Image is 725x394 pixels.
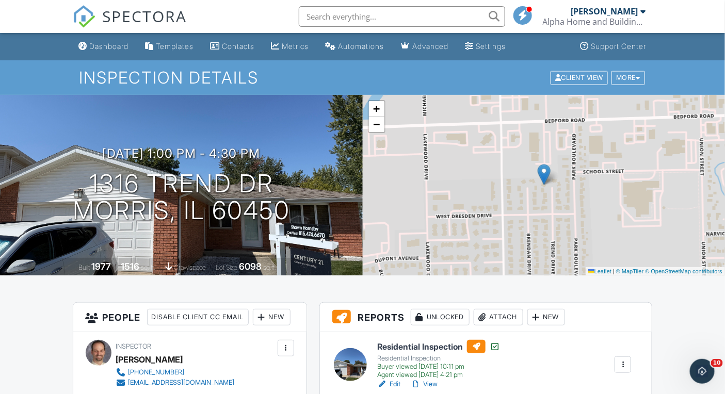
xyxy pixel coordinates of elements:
a: Edit [377,379,400,389]
div: [PERSON_NAME] [116,352,183,367]
h3: Reports [320,303,652,332]
iframe: Intercom live chat [690,359,715,384]
div: Alpha Home and Building Inspections, PLLC [543,17,646,27]
img: The Best Home Inspection Software - Spectora [73,5,95,28]
a: SPECTORA [73,14,187,36]
a: Zoom out [369,117,384,132]
div: Client View [551,71,608,85]
a: Advanced [397,37,453,56]
div: 1977 [91,261,111,272]
a: Metrics [267,37,313,56]
div: Dashboard [90,42,129,51]
a: [PHONE_NUMBER] [116,367,235,377]
a: © MapTiler [616,268,644,274]
div: 6098 [239,261,262,272]
div: Metrics [282,42,309,51]
a: Residential Inspection Residential Inspection Buyer viewed [DATE] 10:11 pm Agent viewed [DATE] 4:... [377,340,500,379]
div: Advanced [413,42,449,51]
a: Dashboard [75,37,133,56]
div: Disable Client CC Email [147,309,249,325]
div: New [527,309,565,325]
span: 10 [711,359,723,367]
span: SPECTORA [103,5,187,27]
a: Templates [141,37,198,56]
div: Agent viewed [DATE] 4:21 pm [377,371,500,379]
div: [PERSON_NAME] [571,6,638,17]
h1: Inspection Details [79,69,646,87]
span: Built [78,264,90,271]
div: [EMAIL_ADDRESS][DOMAIN_NAME] [128,379,235,387]
div: [PHONE_NUMBER] [128,368,185,376]
a: Contacts [206,37,259,56]
span: sq. ft. [141,264,155,271]
a: Client View [550,73,610,81]
div: Automations [339,42,384,51]
div: Attach [474,309,523,325]
div: More [611,71,645,85]
div: Buyer viewed [DATE] 10:11 pm [377,363,500,371]
div: Templates [156,42,194,51]
div: 1516 [121,261,139,272]
span: sq.ft. [263,264,276,271]
span: | [613,268,615,274]
div: New [253,309,291,325]
div: Contacts [222,42,255,51]
span: Inspector [116,342,152,350]
a: Automations (Basic) [321,37,389,56]
div: Settings [476,42,506,51]
img: Marker [538,164,551,185]
div: Residential Inspection [377,354,500,363]
span: − [373,118,380,130]
a: [EMAIL_ADDRESS][DOMAIN_NAME] [116,377,235,388]
a: Settings [461,37,510,56]
a: Leaflet [588,268,611,274]
div: Support Center [591,42,647,51]
input: Search everything... [299,6,505,27]
a: View [411,379,438,389]
h3: [DATE] 1:00 pm - 4:30 pm [102,146,260,160]
a: © OpenStreetMap contributors [646,268,722,274]
h3: People [73,303,307,332]
a: Zoom in [369,101,384,117]
div: Unlocked [411,309,470,325]
a: Support Center [576,37,651,56]
h6: Residential Inspection [377,340,500,353]
span: Lot Size [216,264,237,271]
h1: 1316 Trend Dr Morris, IL 60450 [73,170,290,225]
span: + [373,102,380,115]
span: crawlspace [174,264,206,271]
